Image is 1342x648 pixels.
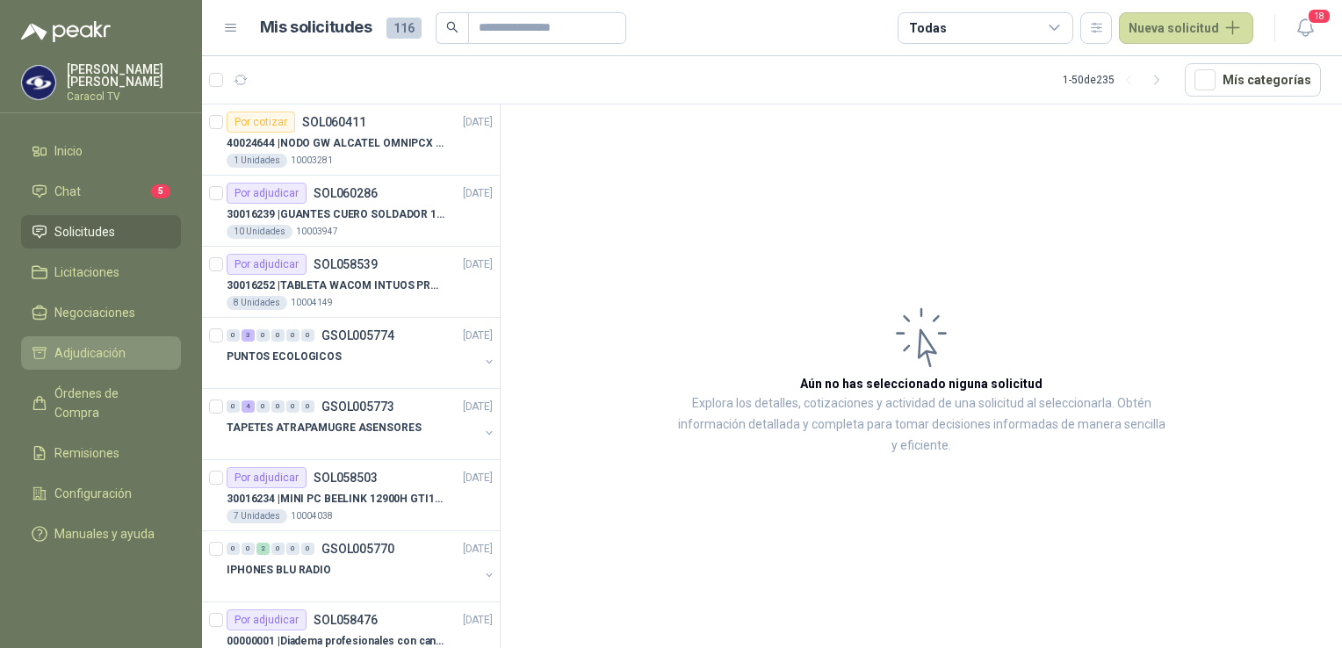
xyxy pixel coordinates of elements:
[242,400,255,413] div: 4
[54,484,132,503] span: Configuración
[54,222,115,241] span: Solicitudes
[202,460,500,531] a: Por adjudicarSOL058503[DATE] 30016234 |MINI PC BEELINK 12900H GTI12 I97 Unidades10004038
[227,325,496,381] a: 0 3 0 0 0 0 GSOL005774[DATE] PUNTOS ECOLOGICOS
[54,303,135,322] span: Negociaciones
[301,400,314,413] div: 0
[227,538,496,594] a: 0 0 2 0 0 0 GSOL005770[DATE] IPHONES BLU RADIO
[291,509,333,523] p: 10004038
[314,187,378,199] p: SOL060286
[227,420,422,436] p: TAPETES ATRAPAMUGRE ASENSORES
[1307,8,1331,25] span: 18
[54,182,81,201] span: Chat
[21,21,111,42] img: Logo peakr
[291,296,333,310] p: 10004149
[1119,12,1253,44] button: Nueva solicitud
[242,543,255,555] div: 0
[286,329,299,342] div: 0
[227,562,331,579] p: IPHONES BLU RADIO
[21,215,181,248] a: Solicitudes
[21,296,181,329] a: Negociaciones
[227,296,287,310] div: 8 Unidades
[227,135,445,152] p: 40024644 | NODO GW ALCATEL OMNIPCX ENTERPRISE SIP
[909,18,946,38] div: Todas
[22,66,55,99] img: Company Logo
[21,517,181,551] a: Manuales y ayuda
[463,114,493,131] p: [DATE]
[54,443,119,463] span: Remisiones
[202,247,500,318] a: Por adjudicarSOL058539[DATE] 30016252 |TABLETA WACOM INTUOS PRO LARGE PTK870K0A8 Unidades10004149
[463,256,493,273] p: [DATE]
[256,329,270,342] div: 0
[21,336,181,370] a: Adjudicación
[21,477,181,510] a: Configuración
[227,609,307,630] div: Por adjudicar
[260,15,372,40] h1: Mis solicitudes
[256,543,270,555] div: 2
[301,329,314,342] div: 0
[242,329,255,342] div: 3
[1185,63,1321,97] button: Mís categorías
[227,329,240,342] div: 0
[21,134,181,168] a: Inicio
[227,277,445,294] p: 30016252 | TABLETA WACOM INTUOS PRO LARGE PTK870K0A
[271,400,285,413] div: 0
[227,467,307,488] div: Por adjudicar
[202,104,500,176] a: Por cotizarSOL060411[DATE] 40024644 |NODO GW ALCATEL OMNIPCX ENTERPRISE SIP1 Unidades10003281
[67,91,181,102] p: Caracol TV
[286,543,299,555] div: 0
[286,400,299,413] div: 0
[321,329,394,342] p: GSOL005774
[291,154,333,168] p: 10003281
[296,225,338,239] p: 10003947
[271,329,285,342] div: 0
[227,400,240,413] div: 0
[463,185,493,202] p: [DATE]
[54,141,83,161] span: Inicio
[386,18,422,39] span: 116
[227,225,292,239] div: 10 Unidades
[1289,12,1321,44] button: 18
[54,263,119,282] span: Licitaciones
[676,393,1166,457] p: Explora los detalles, cotizaciones y actividad de una solicitud al seleccionarla. Obtén informaci...
[227,206,445,223] p: 30016239 | GUANTES CUERO SOLDADOR 14 STEEL PRO SAFE(ADJUNTO FICHA TECNIC)
[321,543,394,555] p: GSOL005770
[67,63,181,88] p: [PERSON_NAME] [PERSON_NAME]
[256,400,270,413] div: 0
[271,543,285,555] div: 0
[21,436,181,470] a: Remisiones
[463,328,493,344] p: [DATE]
[202,176,500,247] a: Por adjudicarSOL060286[DATE] 30016239 |GUANTES CUERO SOLDADOR 14 STEEL PRO SAFE(ADJUNTO FICHA TEC...
[800,374,1043,393] h3: Aún no has seleccionado niguna solicitud
[446,21,458,33] span: search
[463,612,493,629] p: [DATE]
[1063,66,1171,94] div: 1 - 50 de 235
[227,543,240,555] div: 0
[227,254,307,275] div: Por adjudicar
[463,541,493,558] p: [DATE]
[54,384,164,422] span: Órdenes de Compra
[227,509,287,523] div: 7 Unidades
[227,154,287,168] div: 1 Unidades
[301,543,314,555] div: 0
[227,396,496,452] a: 0 4 0 0 0 0 GSOL005773[DATE] TAPETES ATRAPAMUGRE ASENSORES
[314,472,378,484] p: SOL058503
[321,400,394,413] p: GSOL005773
[21,377,181,429] a: Órdenes de Compra
[314,258,378,270] p: SOL058539
[54,524,155,544] span: Manuales y ayuda
[227,112,295,133] div: Por cotizar
[227,491,445,508] p: 30016234 | MINI PC BEELINK 12900H GTI12 I9
[227,183,307,204] div: Por adjudicar
[21,175,181,208] a: Chat5
[302,116,366,128] p: SOL060411
[314,614,378,626] p: SOL058476
[54,343,126,363] span: Adjudicación
[227,349,342,365] p: PUNTOS ECOLOGICOS
[21,256,181,289] a: Licitaciones
[151,184,170,198] span: 5
[463,470,493,486] p: [DATE]
[463,399,493,415] p: [DATE]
